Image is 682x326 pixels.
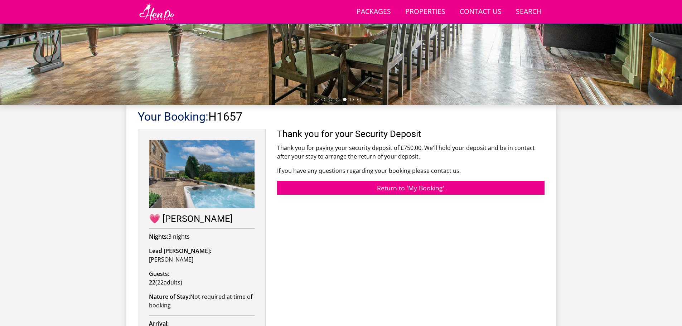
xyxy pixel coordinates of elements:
a: Return to 'My Booking' [277,181,545,195]
a: Your Booking: [138,110,208,123]
span: ( ) [149,278,182,286]
h1: H1657 [138,111,545,123]
h2: 💗 [PERSON_NAME] [149,214,255,224]
p: Thank you for paying your security deposit of £750.00. We'll hold your deposit and be in contact ... [277,143,545,161]
span: adult [157,278,180,286]
a: Contact Us [457,4,504,20]
strong: 22 [149,278,155,286]
span: s [178,278,180,286]
span: [PERSON_NAME] [149,256,193,263]
p: Not required at time of booking [149,292,255,310]
p: 3 nights [149,232,255,241]
a: Properties [402,4,448,20]
p: If you have any questions regarding your booking please contact us. [277,166,545,175]
h2: Thank you for your Security Deposit [277,129,545,139]
strong: Guests: [149,270,169,278]
a: Search [513,4,545,20]
img: Hen Do Packages [138,3,175,21]
a: 💗 [PERSON_NAME] [149,140,255,224]
strong: Nights: [149,233,168,240]
strong: Nature of Stay: [149,293,190,301]
a: Packages [354,4,394,20]
img: An image of '💗 KENNARD HALL' [149,140,255,208]
span: 22 [157,278,164,286]
strong: Lead [PERSON_NAME]: [149,247,211,255]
